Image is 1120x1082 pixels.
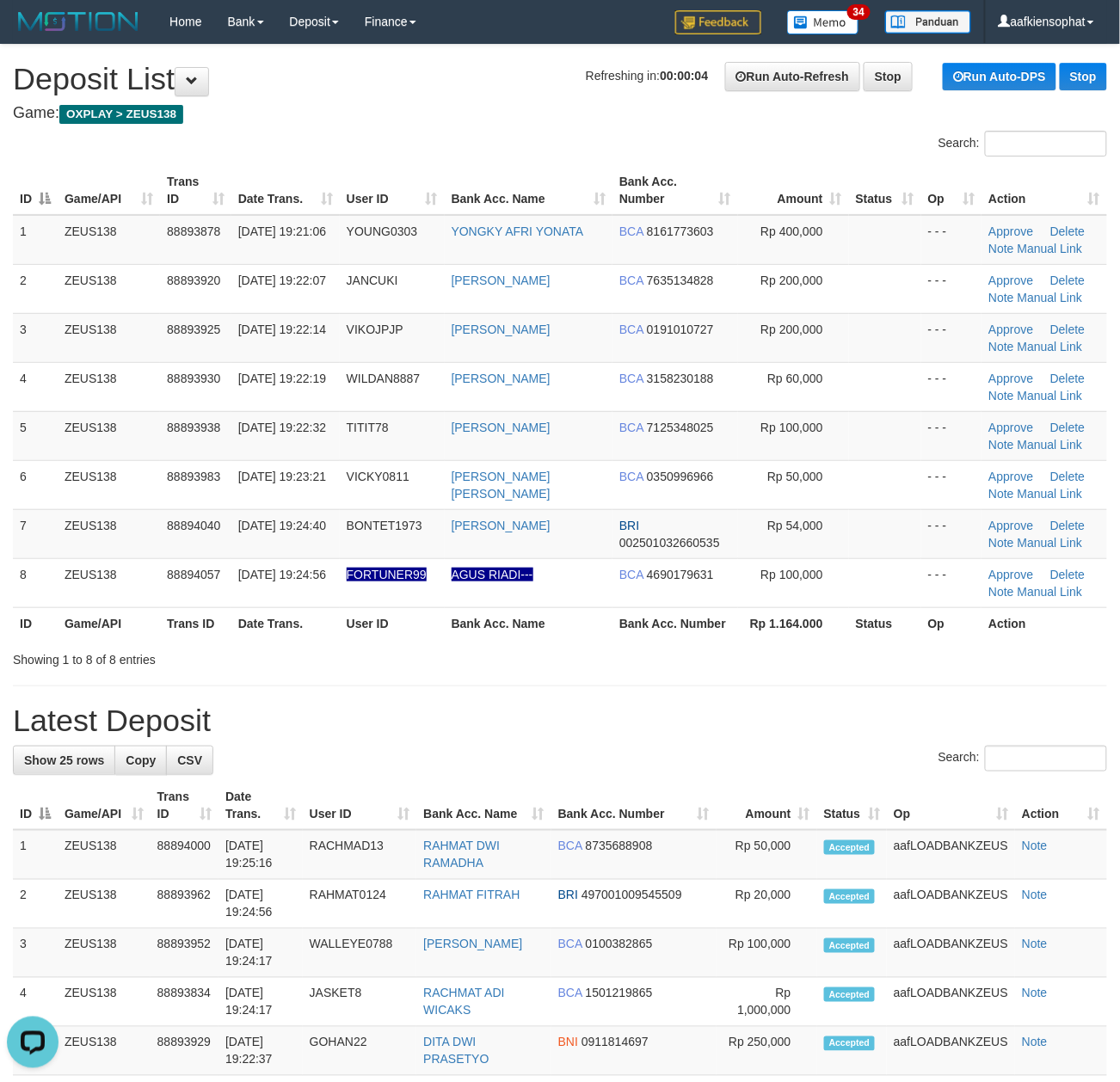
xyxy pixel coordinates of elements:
[167,372,220,385] span: 88893930
[13,558,58,607] td: 8
[303,880,417,929] td: RAHMAT0124
[675,10,761,34] img: Feedback.jpg
[558,839,582,853] span: BCA
[13,746,115,775] a: Show 25 rows
[660,69,708,83] strong: 00:00:04
[760,224,822,238] span: Rp 400,000
[238,323,326,336] span: [DATE] 19:22:14
[58,978,151,1027] td: ZEUS138
[1018,585,1083,599] a: Manual Link
[1018,291,1083,304] a: Manual Link
[58,460,160,509] td: ZEUS138
[582,1036,649,1049] span: Copy 0911814697 to clipboard
[982,166,1107,215] th: Action: activate to sort column ascending
[921,362,982,411] td: - - -
[988,274,1033,287] a: Approve
[921,558,982,607] td: - - -
[58,509,160,558] td: ZEUS138
[58,1027,151,1076] td: ZEUS138
[340,607,445,639] th: User ID
[24,753,104,767] span: Show 25 rows
[160,607,231,639] th: Trans ID
[151,1027,218,1076] td: 88893929
[13,62,1107,96] h1: Deposit List
[558,888,578,902] span: BRI
[558,938,582,951] span: BCA
[849,607,921,639] th: Status
[921,264,982,313] td: - - -
[303,781,417,830] th: User ID: activate to sort column ascending
[647,372,714,385] span: Copy 3158230188 to clipboard
[58,880,151,929] td: ZEUS138
[238,224,326,238] span: [DATE] 19:21:06
[760,274,822,287] span: Rp 200,000
[767,470,823,483] span: Rp 50,000
[13,9,144,34] img: MOTION_logo.png
[13,830,58,880] td: 1
[760,421,822,434] span: Rp 100,000
[847,4,871,20] span: 34
[1018,389,1083,403] a: Manual Link
[582,888,682,902] span: Copy 497001009545509 to clipboard
[767,519,823,532] span: Rp 54,000
[921,215,982,265] td: - - -
[1018,487,1083,501] a: Manual Link
[167,421,220,434] span: 88893938
[619,536,720,550] span: Copy 002501032660535 to clipboard
[988,585,1014,599] a: Note
[1050,470,1085,483] a: Delete
[887,880,1015,929] td: aafLOADBANKZEUS
[647,323,714,336] span: Copy 0191010727 to clipboard
[767,372,823,385] span: Rp 60,000
[988,487,1014,501] a: Note
[13,264,58,313] td: 2
[717,978,817,1027] td: Rp 1,000,000
[921,411,982,460] td: - - -
[864,62,913,91] a: Stop
[849,166,921,215] th: Status: activate to sort column ascending
[58,558,160,607] td: ZEUS138
[988,372,1033,385] a: Approve
[452,568,533,581] a: AGUS RIADI---
[1050,568,1085,581] a: Delete
[238,519,326,532] span: [DATE] 19:24:40
[347,372,421,385] span: WILDAN8887
[1050,274,1085,287] a: Delete
[238,421,326,434] span: [DATE] 19:22:32
[218,781,303,830] th: Date Trans.: activate to sort column ascending
[423,839,500,870] a: RAHMAT DWI RAMADHA
[218,978,303,1027] td: [DATE] 19:24:17
[988,291,1014,304] a: Note
[938,131,1107,157] label: Search:
[151,880,218,929] td: 88893962
[166,746,213,775] a: CSV
[988,536,1014,550] a: Note
[824,889,876,904] span: Accepted
[160,166,231,215] th: Trans ID: activate to sort column ascending
[452,323,551,336] a: [PERSON_NAME]
[985,746,1107,772] input: Search:
[558,987,582,1000] span: BCA
[1018,438,1083,452] a: Manual Link
[988,242,1014,255] a: Note
[887,978,1015,1027] td: aafLOADBANKZEUS
[167,323,220,336] span: 88893925
[824,987,876,1002] span: Accepted
[151,929,218,978] td: 88893952
[717,929,817,978] td: Rp 100,000
[619,421,643,434] span: BCA
[619,274,643,287] span: BCA
[938,746,1107,772] label: Search:
[452,519,551,532] a: [PERSON_NAME]
[218,830,303,880] td: [DATE] 19:25:16
[238,568,326,581] span: [DATE] 19:24:56
[988,421,1033,434] a: Approve
[921,509,982,558] td: - - -
[151,781,218,830] th: Trans ID: activate to sort column ascending
[887,929,1015,978] td: aafLOADBANKZEUS
[647,470,714,483] span: Copy 0350996966 to clipboard
[943,63,1056,90] a: Run Auto-DPS
[551,781,717,830] th: Bank Acc. Number: activate to sort column ascending
[887,781,1015,830] th: Op: activate to sort column ascending
[13,411,58,460] td: 5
